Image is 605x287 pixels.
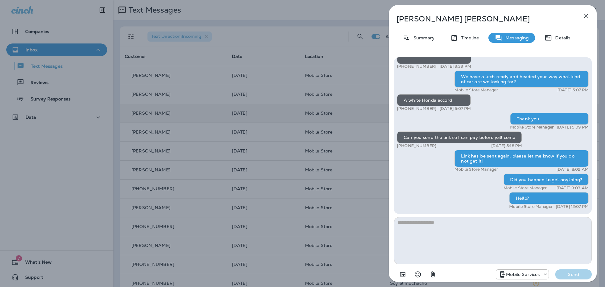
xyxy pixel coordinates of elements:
div: We have a tech ready and headed your way what kind of car are we looking for? [454,71,589,88]
p: [DATE] 5:07 PM [440,106,471,111]
p: [PHONE_NUMBER] [397,106,436,111]
p: [DATE] 5:07 PM [557,88,589,93]
p: Summary [410,35,435,40]
p: [PHONE_NUMBER] [397,64,436,69]
p: [PHONE_NUMBER] [397,143,436,148]
p: [PERSON_NAME] [PERSON_NAME] [396,14,568,23]
p: [DATE] 3:33 PM [440,64,471,69]
div: Hello? [509,192,589,204]
p: Messaging [502,35,529,40]
p: [DATE] 8:02 AM [556,167,589,172]
button: Select an emoji [412,268,424,281]
p: [DATE] 5:09 PM [557,125,589,130]
p: Mobile Store Manager [504,186,547,191]
p: Mobile Store Manager [509,204,553,209]
button: Add in a premade template [396,268,409,281]
p: Details [552,35,570,40]
div: Did you happen to get anything? [504,174,589,186]
p: Mobile Store Manager [454,167,498,172]
p: Mobile Services [506,272,540,277]
p: [DATE] 12:07 PM [556,204,589,209]
p: Timeline [458,35,479,40]
p: Mobile Store Manager [454,88,498,93]
p: [DATE] 9:03 AM [556,186,589,191]
div: A white Honda accord [397,94,471,106]
div: Link has be sent again, please let me know if you do not get it! [454,150,589,167]
div: Thank you [510,113,589,125]
div: +1 (402) 537-0264 [496,271,549,278]
p: [DATE] 5:18 PM [491,143,522,148]
div: Can you send the link so I can pay before yall come [397,131,522,143]
p: Mobile Store Manager [510,125,554,130]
